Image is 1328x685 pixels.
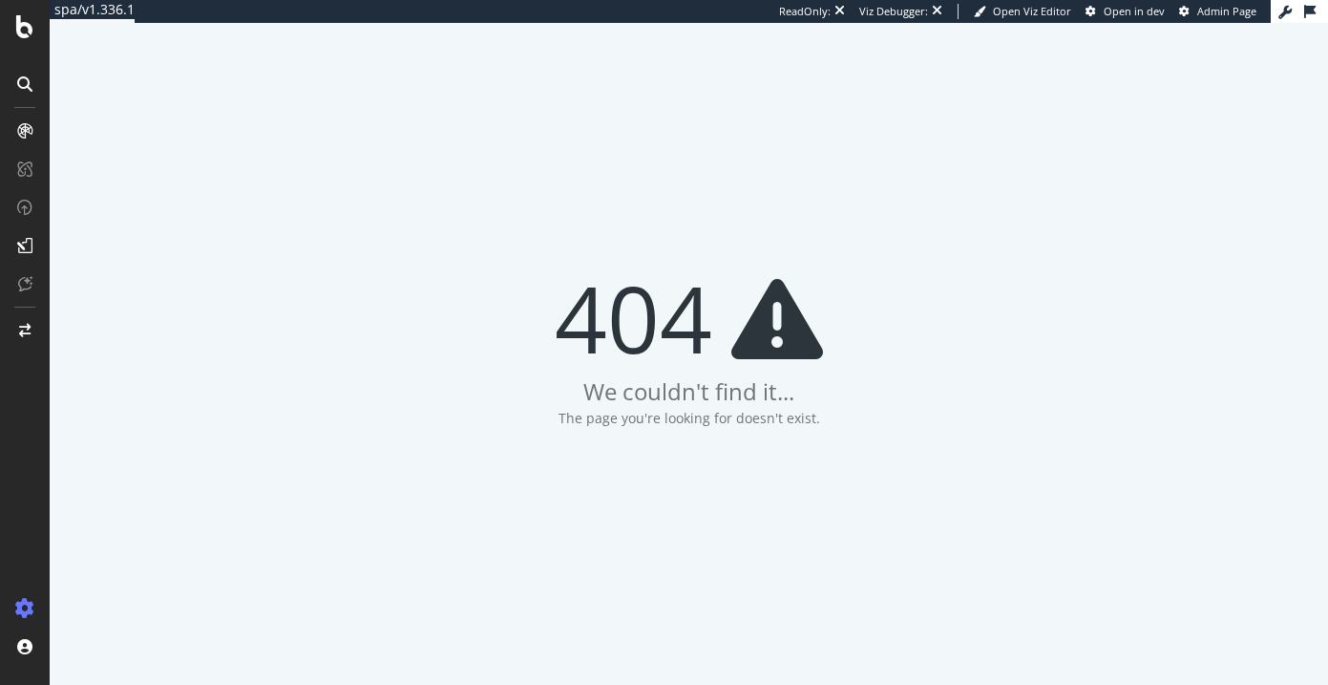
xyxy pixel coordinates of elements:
[559,409,820,428] div: The page you're looking for doesn't exist.
[1104,4,1165,18] span: Open in dev
[993,4,1071,18] span: Open Viz Editor
[859,4,928,19] div: Viz Debugger:
[1179,4,1256,19] a: Admin Page
[779,4,831,19] div: ReadOnly:
[555,270,823,366] div: 404
[1197,4,1256,18] span: Admin Page
[974,4,1071,19] a: Open Viz Editor
[1086,4,1165,19] a: Open in dev
[583,375,794,408] div: We couldn't find it...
